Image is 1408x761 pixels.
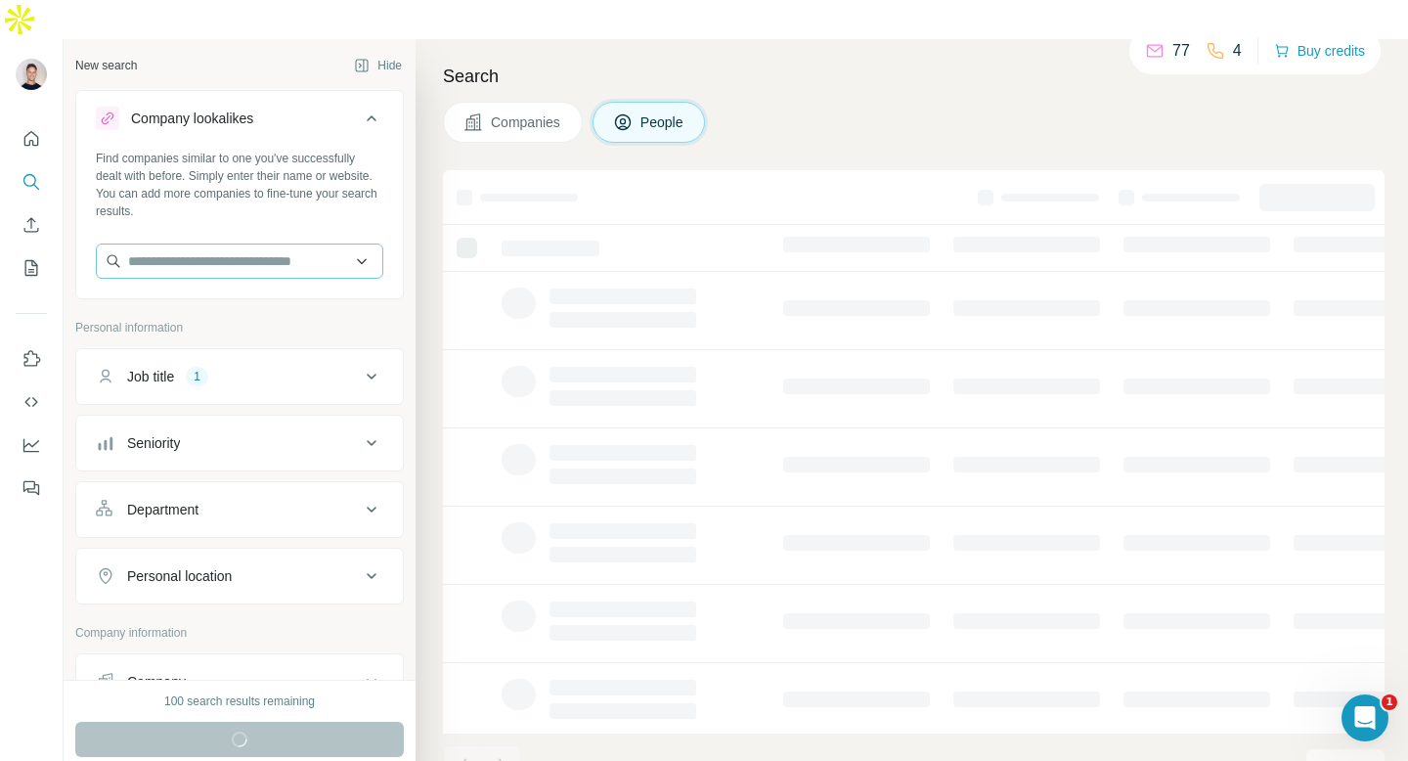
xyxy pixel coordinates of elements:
div: v 4.0.25 [55,31,96,47]
div: 100 search results remaining [164,693,315,710]
img: website_grey.svg [31,51,47,67]
div: Personal location [127,566,232,586]
img: Avatar [16,59,47,90]
div: Domain Overview [74,115,175,128]
button: Use Surfe on LinkedIn [16,341,47,377]
p: 4 [1233,39,1242,63]
div: Company [127,672,186,692]
span: 1 [1382,694,1397,710]
button: Use Surfe API [16,384,47,420]
img: logo_orange.svg [31,31,47,47]
button: Enrich CSV [16,207,47,243]
button: Personal location [76,553,403,600]
div: Seniority [127,433,180,453]
h4: Search [443,63,1385,90]
button: Company lookalikes [76,95,403,150]
img: tab_keywords_by_traffic_grey.svg [195,113,210,129]
p: 77 [1172,39,1190,63]
img: tab_domain_overview_orange.svg [53,113,68,129]
button: Seniority [76,420,403,467]
p: Personal information [75,319,404,336]
iframe: Intercom live chat [1342,694,1388,741]
div: Domain: [DOMAIN_NAME] [51,51,215,67]
button: Dashboard [16,427,47,463]
button: Department [76,486,403,533]
button: Company [76,658,403,705]
button: My lists [16,250,47,286]
span: Companies [491,112,562,132]
button: Feedback [16,470,47,506]
div: Job title [127,367,174,386]
div: New search [75,57,137,74]
div: Department [127,500,198,519]
div: Keywords by Traffic [216,115,330,128]
button: Buy credits [1274,37,1365,65]
button: Search [16,164,47,200]
div: 1 [186,368,208,385]
div: Find companies similar to one you've successfully dealt with before. Simply enter their name or w... [96,150,383,220]
p: Company information [75,624,404,642]
span: People [640,112,685,132]
button: Quick start [16,121,47,157]
div: Company lookalikes [131,109,253,128]
button: Hide [340,51,416,80]
button: Job title1 [76,353,403,400]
